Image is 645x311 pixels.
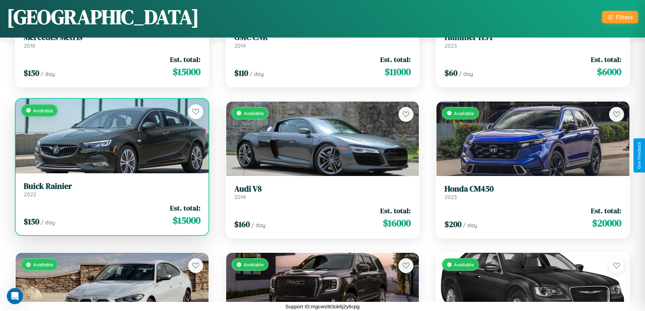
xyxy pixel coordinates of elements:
a: GMC CNR2014 [234,32,411,49]
span: Est. total: [170,54,200,64]
span: Available [454,110,474,116]
span: Est. total: [380,206,411,216]
div: Filters [616,14,633,21]
span: Available [244,110,264,116]
span: 2023 [445,42,457,49]
span: $ 60 [445,67,457,79]
a: Buick Rainier2022 [24,181,200,198]
span: Est. total: [380,54,411,64]
span: / day [41,70,55,77]
span: / day [459,70,473,77]
span: Est. total: [591,54,621,64]
span: $ 15000 [173,65,200,79]
span: Available [454,262,474,267]
h3: Mercedes Metris [24,32,200,42]
h3: Hummer H3T [445,32,621,42]
span: 2014 [234,194,246,200]
span: 2018 [24,42,35,49]
span: Est. total: [170,203,200,213]
p: Support ID: mgcws9t3ok6j2y6cpg [285,302,360,311]
span: $ 200 [445,219,461,230]
h1: [GEOGRAPHIC_DATA] [7,3,199,31]
span: $ 160 [234,219,250,230]
span: Est. total: [591,206,621,216]
span: $ 11000 [385,65,411,79]
span: $ 150 [24,216,39,227]
a: Honda CM4502023 [445,184,621,201]
iframe: Intercom live chat [7,288,23,304]
a: Mercedes Metris2018 [24,32,200,49]
span: 2014 [234,42,246,49]
h3: Buick Rainier [24,181,200,191]
span: $ 110 [234,67,248,79]
h3: GMC CNR [234,32,411,42]
span: $ 16000 [383,216,411,230]
h3: Honda CM450 [445,184,621,194]
h3: Audi V8 [234,184,411,194]
span: Available [33,262,53,267]
button: Filters [602,11,638,23]
span: $ 20000 [592,216,621,230]
span: 2023 [445,194,457,200]
a: Audi V82014 [234,184,411,201]
a: Hummer H3T2023 [445,32,621,49]
span: $ 15000 [173,214,200,227]
span: 2022 [24,191,36,198]
span: Available [244,262,264,267]
span: Available [33,108,53,113]
div: Give Feedback [637,142,642,169]
span: $ 6000 [597,65,621,79]
span: / day [251,222,265,228]
span: / day [250,70,264,77]
span: / day [41,219,55,226]
span: $ 150 [24,67,39,79]
span: / day [463,222,477,228]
